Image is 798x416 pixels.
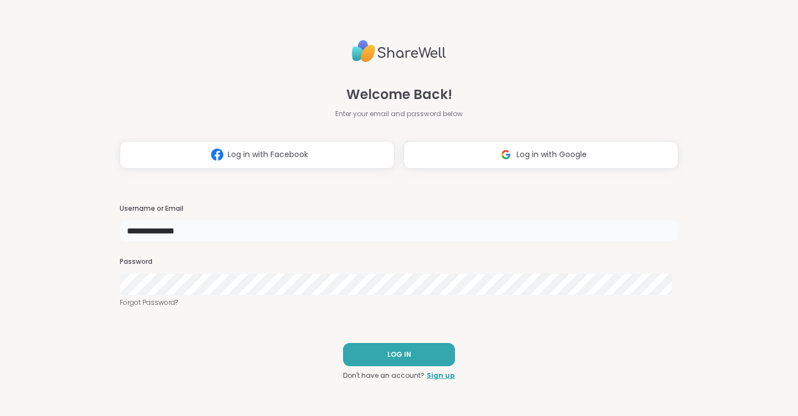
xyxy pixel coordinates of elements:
[346,85,452,105] span: Welcome Back!
[207,144,228,165] img: ShareWell Logomark
[387,350,411,360] span: LOG IN
[343,371,424,381] span: Don't have an account?
[120,204,678,214] h3: Username or Email
[403,141,678,169] button: Log in with Google
[516,149,587,160] span: Log in with Google
[120,257,678,267] h3: Password
[427,371,455,381] a: Sign up
[495,144,516,165] img: ShareWell Logomark
[120,298,678,308] a: Forgot Password?
[352,35,446,67] img: ShareWell Logo
[335,109,463,119] span: Enter your email and password below
[120,141,395,169] button: Log in with Facebook
[343,343,455,366] button: LOG IN
[228,149,308,160] span: Log in with Facebook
